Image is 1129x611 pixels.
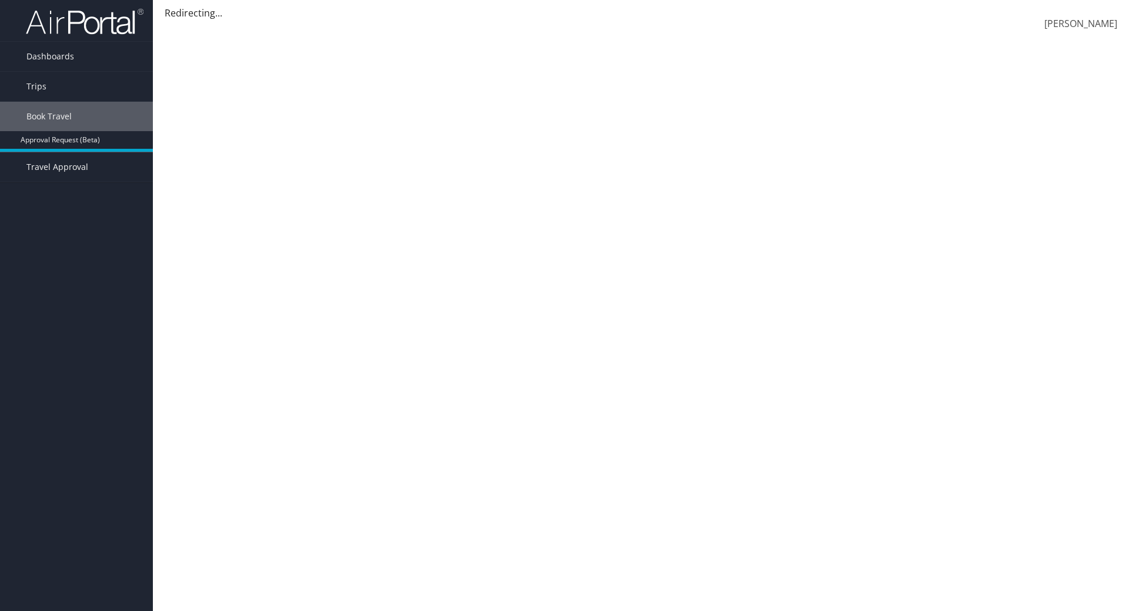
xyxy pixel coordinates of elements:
[26,152,88,182] span: Travel Approval
[26,72,46,101] span: Trips
[26,8,143,35] img: airportal-logo.png
[26,102,72,131] span: Book Travel
[1044,17,1117,30] span: [PERSON_NAME]
[1044,6,1117,42] a: [PERSON_NAME]
[26,42,74,71] span: Dashboards
[165,6,1117,20] div: Redirecting...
